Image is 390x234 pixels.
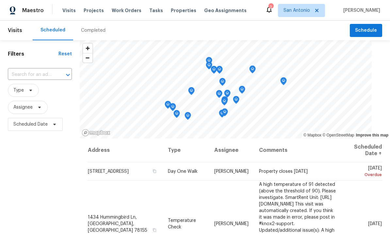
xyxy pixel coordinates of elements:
[216,90,222,100] div: Map marker
[259,169,308,174] span: Property closes [DATE]
[22,7,44,14] span: Maestro
[209,138,254,162] th: Assignee
[342,138,382,162] th: Scheduled Date ↑
[280,77,287,87] div: Map marker
[83,44,92,53] button: Zoom in
[13,87,24,94] span: Type
[254,138,342,162] th: Comments
[347,166,382,178] span: [DATE]
[8,51,58,57] h1: Filters
[80,40,372,138] canvas: Map
[171,7,196,14] span: Properties
[13,104,33,111] span: Assignee
[206,57,212,67] div: Map marker
[185,112,191,122] div: Map marker
[219,110,225,120] div: Map marker
[303,133,321,137] a: Mapbox
[63,70,73,80] button: Open
[219,78,226,88] div: Map marker
[211,66,217,76] div: Map marker
[88,138,163,162] th: Address
[347,171,382,178] div: Overdue
[355,27,377,35] span: Schedule
[204,7,247,14] span: Geo Assignments
[341,7,380,14] span: [PERSON_NAME]
[249,65,256,76] div: Map marker
[239,86,245,96] div: Map marker
[214,221,249,226] span: [PERSON_NAME]
[214,169,249,174] span: [PERSON_NAME]
[224,90,231,100] div: Map marker
[221,98,228,108] div: Map marker
[81,27,106,34] div: Completed
[8,23,22,38] span: Visits
[88,215,147,232] span: 1434 Hummingbird Ln, [GEOGRAPHIC_DATA], [GEOGRAPHIC_DATA] 78155
[58,51,72,57] div: Reset
[221,96,228,106] div: Map marker
[149,8,163,13] span: Tasks
[268,4,273,10] div: 2
[173,110,180,120] div: Map marker
[356,133,388,137] a: Improve this map
[165,101,171,111] div: Map marker
[163,138,209,162] th: Type
[350,24,382,37] button: Schedule
[322,133,354,137] a: OpenStreetMap
[168,169,198,174] span: Day One Walk
[82,129,110,136] a: Mapbox homepage
[216,66,223,76] div: Map marker
[233,96,239,106] div: Map marker
[83,53,92,63] button: Zoom out
[221,108,228,118] div: Map marker
[8,70,54,80] input: Search for an address...
[152,168,157,174] button: Copy Address
[13,121,48,128] span: Scheduled Date
[41,27,65,33] div: Scheduled
[188,87,195,97] div: Map marker
[62,7,76,14] span: Visits
[88,169,129,174] span: [STREET_ADDRESS]
[284,7,310,14] span: San Antonio
[368,221,382,226] span: [DATE]
[206,62,212,72] div: Map marker
[170,103,176,113] div: Map marker
[152,227,157,233] button: Copy Address
[84,7,104,14] span: Projects
[168,218,196,229] span: Temperature Check
[112,7,141,14] span: Work Orders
